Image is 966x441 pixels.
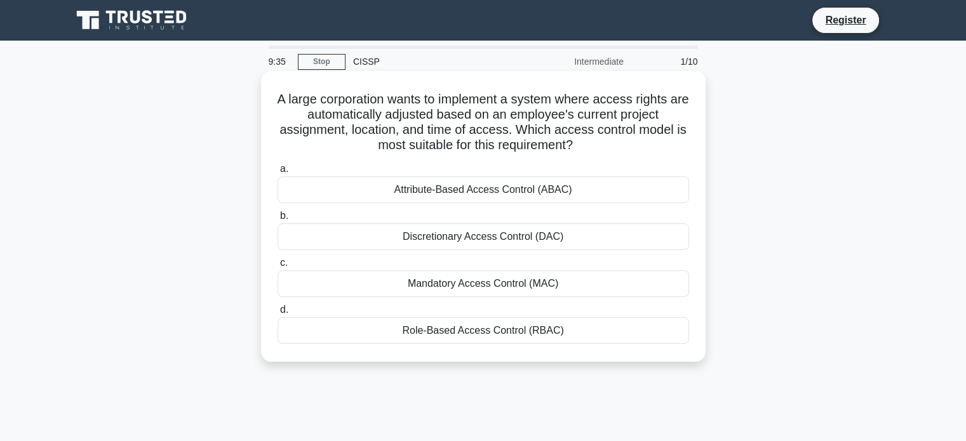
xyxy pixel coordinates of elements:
div: CISSP [345,49,520,74]
div: 1/10 [631,49,706,74]
div: 9:35 [261,49,298,74]
div: Intermediate [520,49,631,74]
a: Register [817,12,873,28]
h5: A large corporation wants to implement a system where access rights are automatically adjusted ba... [276,91,690,154]
div: Attribute-Based Access Control (ABAC) [278,176,689,203]
div: Discretionary Access Control (DAC) [278,223,689,250]
div: Role-Based Access Control (RBAC) [278,317,689,344]
span: c. [280,257,288,268]
span: d. [280,304,288,315]
a: Stop [298,54,345,70]
span: a. [280,163,288,174]
span: b. [280,210,288,221]
div: Mandatory Access Control (MAC) [278,270,689,297]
